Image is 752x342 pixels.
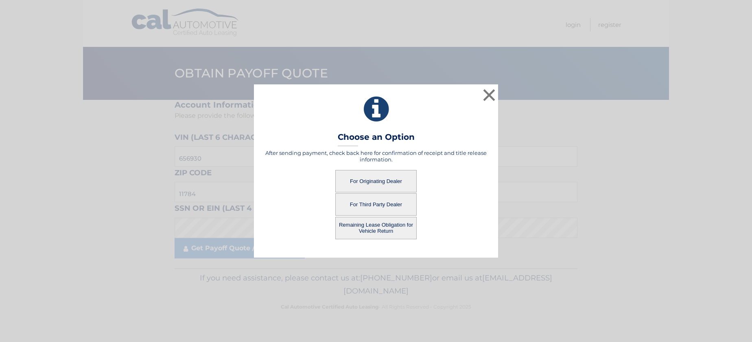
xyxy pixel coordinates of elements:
h3: Choose an Option [338,132,415,146]
button: For Third Party Dealer [335,193,417,216]
button: × [481,87,497,103]
h5: After sending payment, check back here for confirmation of receipt and title release information. [264,150,488,163]
button: For Originating Dealer [335,170,417,192]
button: Remaining Lease Obligation for Vehicle Return [335,217,417,239]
